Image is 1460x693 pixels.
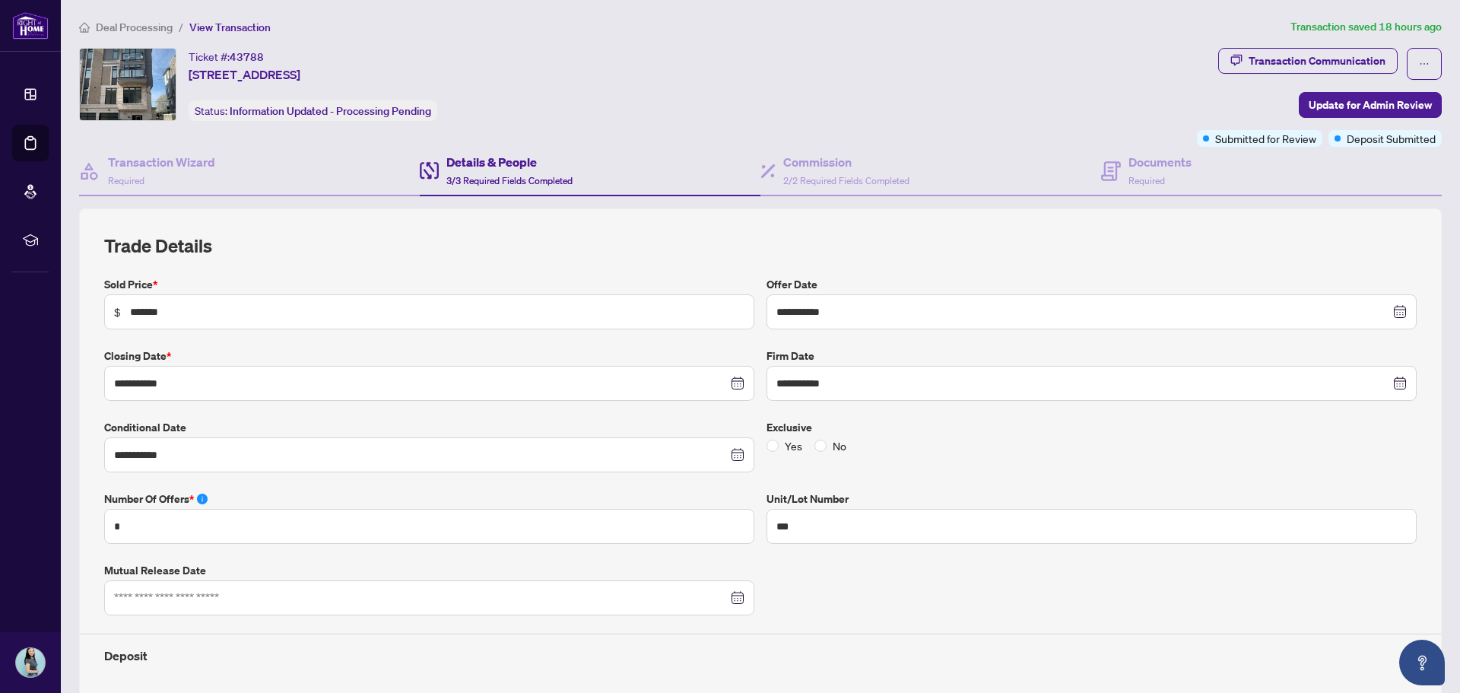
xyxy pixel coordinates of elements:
span: No [827,437,852,454]
label: Conditional Date [104,419,754,436]
h4: Deposit [104,647,1417,665]
button: Open asap [1399,640,1445,685]
li: / [179,18,183,36]
label: Number of offers [104,491,754,507]
span: 43788 [230,50,264,64]
label: Unit/Lot Number [766,491,1417,507]
label: Offer Date [766,276,1417,293]
span: ellipsis [1419,59,1430,69]
button: Update for Admin Review [1299,92,1442,118]
img: logo [12,11,49,40]
div: Transaction Communication [1249,49,1385,73]
span: info-circle [197,494,208,504]
div: Status: [189,100,437,121]
label: Firm Date [766,348,1417,364]
div: Ticket #: [189,48,264,65]
img: IMG-W12227122_1.jpg [80,49,176,120]
h4: Details & People [446,153,573,171]
span: View Transaction [189,21,271,34]
span: Deposit Submitted [1347,130,1436,147]
span: Deal Processing [96,21,173,34]
h2: Trade Details [104,234,1417,258]
span: Submitted for Review [1215,130,1316,147]
span: Required [108,175,144,186]
span: 3/3 Required Fields Completed [446,175,573,186]
span: Update for Admin Review [1309,93,1432,117]
img: Profile Icon [16,648,45,677]
h4: Commission [783,153,909,171]
span: 2/2 Required Fields Completed [783,175,909,186]
article: Transaction saved 18 hours ago [1290,18,1442,36]
button: Transaction Communication [1218,48,1398,74]
span: [STREET_ADDRESS] [189,65,300,84]
span: Information Updated - Processing Pending [230,104,431,118]
span: home [79,22,90,33]
label: Sold Price [104,276,754,293]
h4: Transaction Wizard [108,153,215,171]
span: Required [1128,175,1165,186]
label: Exclusive [766,419,1417,436]
span: Yes [779,437,808,454]
span: $ [114,304,121,320]
h4: Documents [1128,153,1192,171]
label: Closing Date [104,348,754,364]
label: Mutual Release Date [104,562,754,579]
